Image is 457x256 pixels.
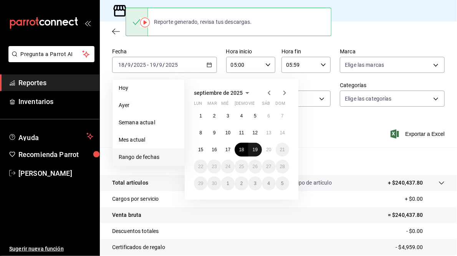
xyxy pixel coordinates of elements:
abbr: 25 de septiembre de 2025 [239,164,244,169]
abbr: 4 de octubre de 2025 [267,181,270,186]
abbr: 10 de septiembre de 2025 [225,130,230,135]
span: - [147,62,149,68]
button: 11 de septiembre de 2025 [235,126,248,140]
img: Tooltip marker [140,18,150,27]
span: Hoy [119,84,178,92]
button: 5 de septiembre de 2025 [248,109,262,123]
abbr: 21 de septiembre de 2025 [280,147,285,152]
abbr: 26 de septiembre de 2025 [253,164,258,169]
abbr: 19 de septiembre de 2025 [253,147,258,152]
button: Exportar a Excel [392,129,445,139]
abbr: 3 de octubre de 2025 [254,181,257,186]
abbr: 17 de septiembre de 2025 [225,147,230,152]
a: Pregunta a Parrot AI [5,56,94,64]
button: 3 de septiembre de 2025 [221,109,235,123]
span: / [156,62,159,68]
abbr: 16 de septiembre de 2025 [212,147,217,152]
span: / [131,62,133,68]
abbr: martes [207,101,217,109]
span: Ayuda [18,132,83,141]
p: + $0.00 [405,195,445,203]
p: Cargos por servicio [112,195,159,203]
input: ---- [165,62,178,68]
button: 28 de septiembre de 2025 [276,160,289,173]
abbr: viernes [248,101,255,109]
span: Recomienda Parrot [18,149,93,160]
button: 18 de septiembre de 2025 [235,143,248,157]
span: Inventarios [18,96,93,107]
abbr: 5 de septiembre de 2025 [254,113,257,119]
input: ---- [133,62,146,68]
button: 8 de septiembre de 2025 [194,126,207,140]
abbr: 7 de septiembre de 2025 [281,113,284,119]
button: 30 de septiembre de 2025 [207,177,221,190]
span: Elige las marcas [345,61,384,69]
abbr: 1 de octubre de 2025 [227,181,229,186]
abbr: 22 de septiembre de 2025 [198,164,203,169]
button: 20 de septiembre de 2025 [262,143,275,157]
button: 24 de septiembre de 2025 [221,160,235,173]
abbr: 15 de septiembre de 2025 [198,147,203,152]
button: 10 de septiembre de 2025 [221,126,235,140]
button: Pregunta a Parrot AI [8,46,94,62]
button: 12 de septiembre de 2025 [248,126,262,140]
span: Semana actual [119,119,178,127]
button: 2 de octubre de 2025 [235,177,248,190]
span: / [163,62,165,68]
abbr: lunes [194,101,202,109]
p: - $4,959.00 [396,243,445,251]
abbr: domingo [276,101,285,109]
button: 3 de octubre de 2025 [248,177,262,190]
button: 29 de septiembre de 2025 [194,177,207,190]
button: 23 de septiembre de 2025 [207,160,221,173]
input: -- [118,62,125,68]
input: -- [127,62,131,68]
button: 15 de septiembre de 2025 [194,143,207,157]
abbr: sábado [262,101,270,109]
button: 14 de septiembre de 2025 [276,126,289,140]
abbr: 24 de septiembre de 2025 [225,164,230,169]
abbr: 11 de septiembre de 2025 [239,130,244,135]
span: septiembre de 2025 [194,90,243,96]
button: open_drawer_menu [84,20,91,26]
abbr: 28 de septiembre de 2025 [280,164,285,169]
button: 27 de septiembre de 2025 [262,160,275,173]
button: 19 de septiembre de 2025 [248,143,262,157]
input: -- [159,62,163,68]
p: Descuentos totales [112,227,159,235]
abbr: jueves [235,101,280,109]
abbr: 1 de septiembre de 2025 [199,113,202,119]
abbr: 2 de octubre de 2025 [240,181,243,186]
button: 26 de septiembre de 2025 [248,160,262,173]
span: Pregunta a Parrot AI [21,50,83,58]
button: 1 de septiembre de 2025 [194,109,207,123]
span: Mes actual [119,136,178,144]
button: 21 de septiembre de 2025 [276,143,289,157]
abbr: 4 de septiembre de 2025 [240,113,243,119]
button: 22 de septiembre de 2025 [194,160,207,173]
span: Reportes [18,78,93,88]
p: Venta bruta [112,211,141,219]
button: 6 de septiembre de 2025 [262,109,275,123]
abbr: miércoles [221,101,228,109]
button: 1 de octubre de 2025 [221,177,235,190]
abbr: 3 de septiembre de 2025 [227,113,229,119]
label: Categorías [340,83,445,88]
abbr: 18 de septiembre de 2025 [239,147,244,152]
span: Elige las categorías [345,95,392,102]
abbr: 30 de septiembre de 2025 [212,181,217,186]
abbr: 6 de septiembre de 2025 [267,113,270,119]
label: Hora fin [281,49,331,55]
abbr: 27 de septiembre de 2025 [266,164,271,169]
abbr: 5 de octubre de 2025 [281,181,284,186]
button: 16 de septiembre de 2025 [207,143,221,157]
label: Fecha [112,49,217,55]
input: -- [149,62,156,68]
button: 13 de septiembre de 2025 [262,126,275,140]
div: Reporte generado, revisa tus descargas. [148,13,258,30]
abbr: 29 de septiembre de 2025 [198,181,203,186]
span: Ayer [119,101,178,109]
abbr: 14 de septiembre de 2025 [280,130,285,135]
